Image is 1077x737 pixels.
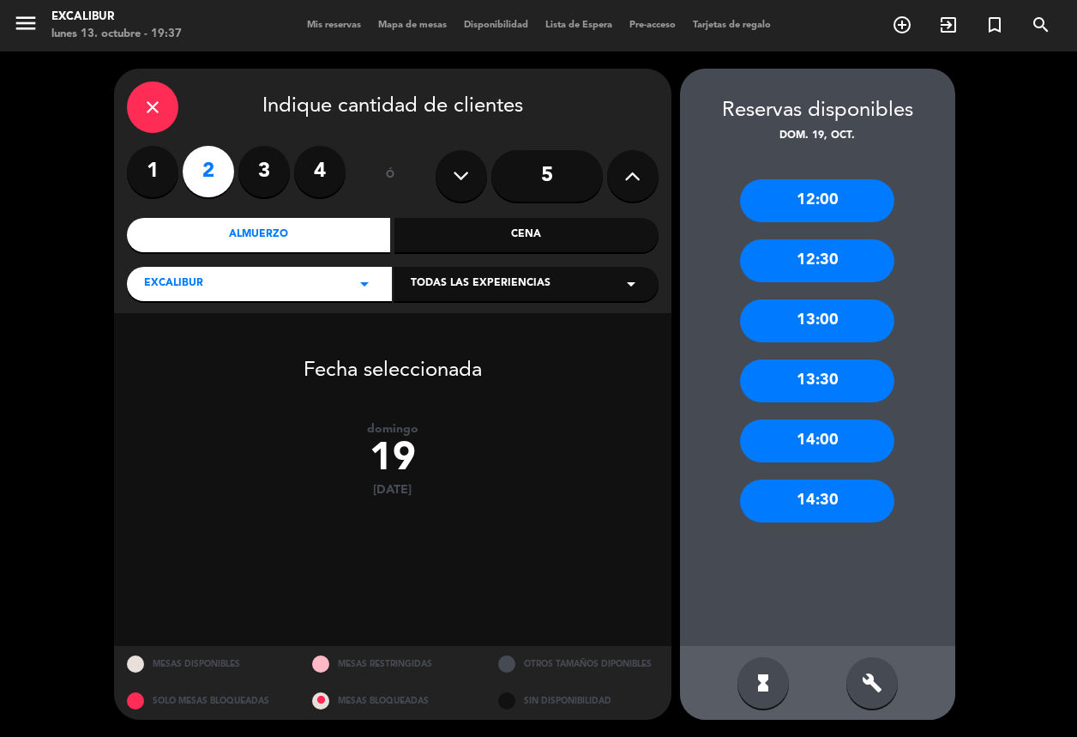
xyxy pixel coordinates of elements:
span: Lista de Espera [537,21,621,30]
div: [DATE] [114,483,671,498]
span: Disponibilidad [455,21,537,30]
div: 12:30 [740,239,894,282]
i: turned_in_not [984,15,1005,35]
i: close [142,97,163,118]
div: lunes 13. octubre - 19:37 [51,26,182,43]
div: Cena [394,218,659,252]
div: 14:00 [740,420,894,462]
div: SIN DISPONIBILIDAD [485,683,671,720]
span: Excalibur [144,275,203,293]
div: Almuerzo [127,218,391,252]
span: Tarjetas de regalo [684,21,779,30]
i: search [1031,15,1051,35]
button: menu [13,10,39,42]
label: 2 [183,146,234,197]
div: 13:00 [740,299,894,342]
div: Fecha seleccionada [114,333,671,388]
i: add_circle_outline [892,15,912,35]
i: menu [13,10,39,36]
i: arrow_drop_down [621,274,641,294]
i: hourglass_full [753,673,773,693]
i: build [862,673,882,693]
div: Reservas disponibles [680,94,955,128]
i: arrow_drop_down [354,274,375,294]
div: 12:00 [740,179,894,222]
div: dom. 19, oct. [680,128,955,145]
div: MESAS RESTRINGIDAS [299,646,485,683]
span: Mis reservas [298,21,370,30]
label: 3 [238,146,290,197]
div: 13:30 [740,359,894,402]
div: 14:30 [740,480,894,523]
div: MESAS BLOQUEADAS [299,683,485,720]
div: Excalibur [51,9,182,26]
div: 19 [114,437,671,483]
span: Todas las experiencias [411,275,551,293]
div: MESAS DISPONIBLES [114,646,300,683]
span: Mapa de mesas [370,21,455,30]
label: 1 [127,146,178,197]
div: OTROS TAMAÑOS DIPONIBLES [485,646,671,683]
i: exit_to_app [938,15,959,35]
span: Pre-acceso [621,21,684,30]
label: 4 [294,146,346,197]
div: ó [363,146,418,206]
div: Indique cantidad de clientes [127,82,659,133]
div: domingo [114,422,671,437]
div: SOLO MESAS BLOQUEADAS [114,683,300,720]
